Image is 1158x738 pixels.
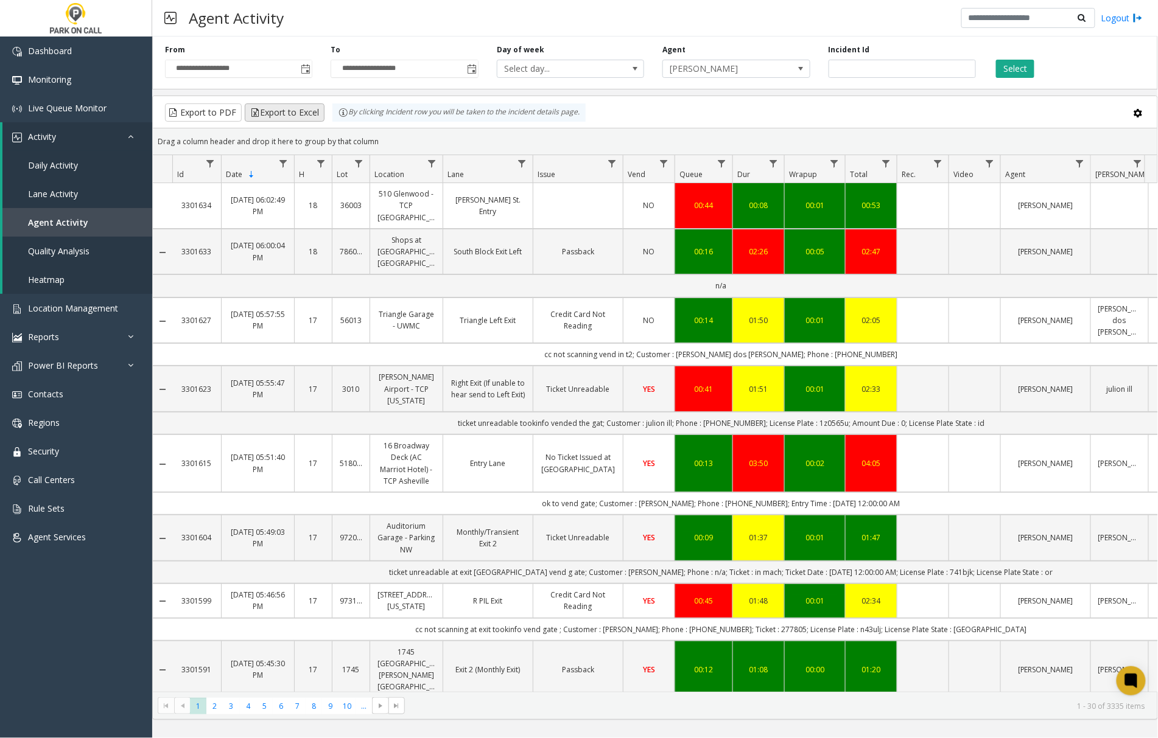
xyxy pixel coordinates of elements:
a: [PERSON_NAME] St. Entry [451,194,525,217]
a: Exit 2 (Monthly Exit) [451,664,525,675]
span: Date [226,169,242,179]
span: Total [850,169,868,179]
a: NO [631,315,667,326]
span: Dur [737,169,750,179]
label: Incident Id [829,44,870,55]
span: Vend [628,169,645,179]
span: Live Queue Monitor [28,102,107,114]
span: Go to the last page [392,701,402,711]
a: [DATE] 05:45:30 PM [229,658,287,681]
a: 02:05 [853,315,890,326]
a: R PIL Exit [451,595,525,607]
div: 00:01 [792,200,838,211]
a: 3301633 [180,246,214,257]
label: To [331,44,340,55]
span: Wrapup [789,169,817,179]
div: 00:53 [853,200,890,211]
h3: Agent Activity [183,3,290,33]
div: 00:14 [683,315,725,326]
span: Monitoring [28,74,71,85]
a: 17 [302,383,325,395]
a: 1745 [GEOGRAPHIC_DATA][PERSON_NAME][GEOGRAPHIC_DATA] [377,646,435,693]
a: [PERSON_NAME] [1098,458,1141,469]
a: [PERSON_NAME] [1008,595,1083,607]
img: 'icon' [12,104,22,114]
a: 3301591 [180,664,214,675]
a: 00:12 [683,664,725,675]
a: 17 [302,458,325,469]
div: 00:01 [792,532,838,543]
a: 01:51 [740,383,777,395]
span: Daily Activity [28,159,78,171]
div: 00:09 [683,532,725,543]
span: Reports [28,331,59,343]
a: [PERSON_NAME] [1098,664,1141,675]
span: Toggle popup [298,60,312,77]
a: 786001 [340,246,362,257]
a: Collapse Details [153,385,172,394]
a: Total Filter Menu [878,155,894,172]
div: 01:37 [740,532,777,543]
div: 00:41 [683,383,725,395]
a: 18 [302,200,325,211]
a: 3301615 [180,458,214,469]
a: Location Filter Menu [424,155,440,172]
span: [PERSON_NAME] [663,60,780,77]
span: Activity [28,131,56,142]
span: Heatmap [28,274,65,285]
a: [PERSON_NAME] [1008,458,1083,469]
img: 'icon' [12,47,22,57]
a: Collapse Details [153,534,172,543]
a: [DATE] 06:00:04 PM [229,240,287,263]
span: Lane Activity [28,188,78,200]
a: Passback [541,664,616,675]
img: 'icon' [12,504,22,514]
div: 00:01 [792,383,838,395]
img: 'icon' [12,390,22,400]
div: 01:48 [740,595,777,607]
span: Call Centers [28,474,75,486]
img: 'icon' [12,304,22,314]
img: 'icon' [12,419,22,428]
a: Credit Card Not Reading [541,589,616,612]
a: 3301599 [180,595,214,607]
span: Contacts [28,388,63,400]
a: YES [631,664,667,675]
div: 01:47 [853,532,890,543]
div: By clicking Incident row you will be taken to the incident details page. [332,103,586,122]
span: Page 4 [240,698,256,714]
a: 17 [302,315,325,326]
a: 00:01 [792,315,838,326]
img: 'icon' [12,133,22,142]
a: 03:50 [740,458,777,469]
span: Agent [1005,169,1025,179]
a: YES [631,458,667,469]
a: 518016 [340,458,362,469]
a: 972013 [340,532,362,543]
a: 00:08 [740,200,777,211]
span: Page 8 [306,698,322,714]
a: Collapse Details [153,316,172,326]
a: [PERSON_NAME] [1008,315,1083,326]
a: Lot Filter Menu [351,155,367,172]
img: 'icon' [12,333,22,343]
a: Logout [1101,12,1143,24]
a: South Block Exit Left [451,246,525,257]
a: 02:26 [740,246,777,257]
a: Activity [2,122,152,151]
span: Location Management [28,302,118,314]
a: 17 [302,532,325,543]
a: Wrapup Filter Menu [826,155,843,172]
a: 02:33 [853,383,890,395]
a: Agent Filter Menu [1072,155,1088,172]
img: logout [1133,12,1143,24]
label: Agent [662,44,686,55]
a: 18 [302,246,325,257]
span: Go to the next page [376,701,385,711]
a: 00:01 [792,595,838,607]
a: Vend Filter Menu [656,155,672,172]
